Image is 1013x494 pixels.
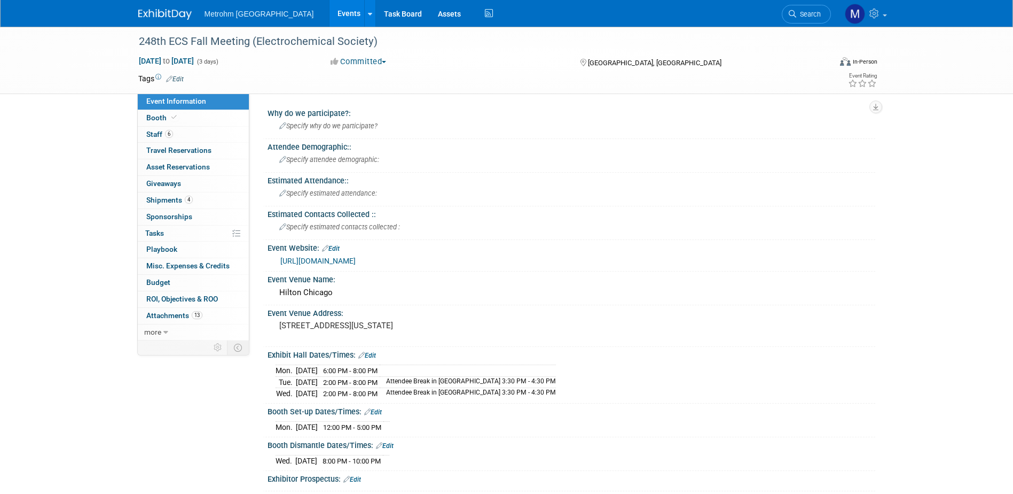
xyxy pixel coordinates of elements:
span: Shipments [146,196,193,204]
div: Event Format [768,56,878,72]
img: ExhibitDay [138,9,192,20]
a: Edit [166,75,184,83]
a: Edit [343,476,361,483]
td: Wed. [276,456,295,467]
a: Asset Reservations [138,159,249,175]
a: [URL][DOMAIN_NAME] [280,257,356,265]
img: Format-Inperson.png [840,57,851,66]
a: Sponsorships [138,209,249,225]
span: [GEOGRAPHIC_DATA], [GEOGRAPHIC_DATA] [588,59,721,67]
div: Event Rating [848,73,877,79]
span: 8:00 PM - 10:00 PM [323,457,381,465]
td: [DATE] [296,376,318,388]
span: 2:00 PM - 8:00 PM [323,379,378,387]
span: ROI, Objectives & ROO [146,295,218,303]
span: Giveaways [146,179,181,188]
span: Booth [146,113,179,122]
a: Budget [138,275,249,291]
span: Budget [146,278,170,287]
td: [DATE] [296,365,318,377]
span: Specify estimated attendance: [279,189,377,197]
span: Event Information [146,97,206,105]
div: Estimated Contacts Collected :: [268,206,875,220]
span: 13 [192,311,202,319]
span: Attachments [146,311,202,320]
div: Exhibitor Prospectus: [268,471,875,485]
a: Edit [376,442,394,450]
a: Edit [358,352,376,359]
a: Edit [364,408,382,416]
span: to [161,57,171,65]
td: Attendee Break in [GEOGRAPHIC_DATA] 3:30 PM - 4:30 PM [380,388,556,399]
span: Sponsorships [146,212,192,221]
a: Edit [322,245,340,252]
span: Travel Reservations [146,146,211,155]
div: Exhibit Hall Dates/Times: [268,347,875,361]
pre: [STREET_ADDRESS][US_STATE] [279,321,509,330]
span: Staff [146,130,173,138]
td: Mon. [276,365,296,377]
span: 6:00 PM - 8:00 PM [323,367,378,375]
a: Tasks [138,226,249,242]
span: [DATE] [DATE] [138,56,194,66]
div: In-Person [852,58,877,66]
td: Personalize Event Tab Strip [209,341,227,354]
td: Attendee Break in [GEOGRAPHIC_DATA] 3:30 PM - 4:30 PM [380,376,556,388]
span: Search [796,10,821,18]
a: Event Information [138,94,249,110]
a: Attachments13 [138,308,249,324]
a: Staff6 [138,127,249,143]
a: Booth [138,110,249,126]
div: Booth Set-up Dates/Times: [268,404,875,418]
span: Misc. Expenses & Credits [146,261,230,270]
div: Booth Dismantle Dates/Times: [268,437,875,451]
a: more [138,325,249,341]
td: [DATE] [295,456,317,467]
span: 6 [165,130,173,138]
div: Why do we participate?: [268,105,875,119]
div: Event Venue Name: [268,272,875,285]
span: Specify attendee demographic: [279,156,379,164]
i: Booth reservation complete [171,114,177,120]
a: Travel Reservations [138,143,249,159]
a: Shipments4 [138,192,249,209]
td: Toggle Event Tabs [227,341,249,354]
a: Search [782,5,831,24]
span: more [144,328,161,336]
td: [DATE] [296,422,318,433]
a: ROI, Objectives & ROO [138,291,249,307]
a: Giveaways [138,176,249,192]
td: Tags [138,73,184,84]
div: Hilton Chicago [276,284,867,301]
span: Asset Reservations [146,163,210,171]
div: Event Venue Address: [268,305,875,319]
a: Playbook [138,242,249,258]
span: 4 [185,196,193,204]
td: Wed. [276,388,296,399]
div: Event Website: [268,240,875,254]
span: 12:00 PM - 5:00 PM [323,423,381,431]
td: Tue. [276,376,296,388]
img: Michelle Simoes [845,4,865,24]
span: Specify why do we participate? [279,122,378,130]
div: 248th ECS Fall Meeting (Electrochemical Society) [135,32,815,51]
span: Specify estimated contacts collected : [279,223,400,231]
span: Tasks [145,229,164,237]
span: Playbook [146,245,177,253]
span: 2:00 PM - 8:00 PM [323,390,378,398]
td: Mon. [276,422,296,433]
a: Misc. Expenses & Credits [138,258,249,274]
div: Attendee Demographic:: [268,139,875,152]
span: Metrohm [GEOGRAPHIC_DATA] [205,10,314,18]
td: [DATE] [296,388,318,399]
button: Committed [327,56,390,67]
div: Estimated Attendance:: [268,173,875,186]
span: (3 days) [196,58,218,65]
